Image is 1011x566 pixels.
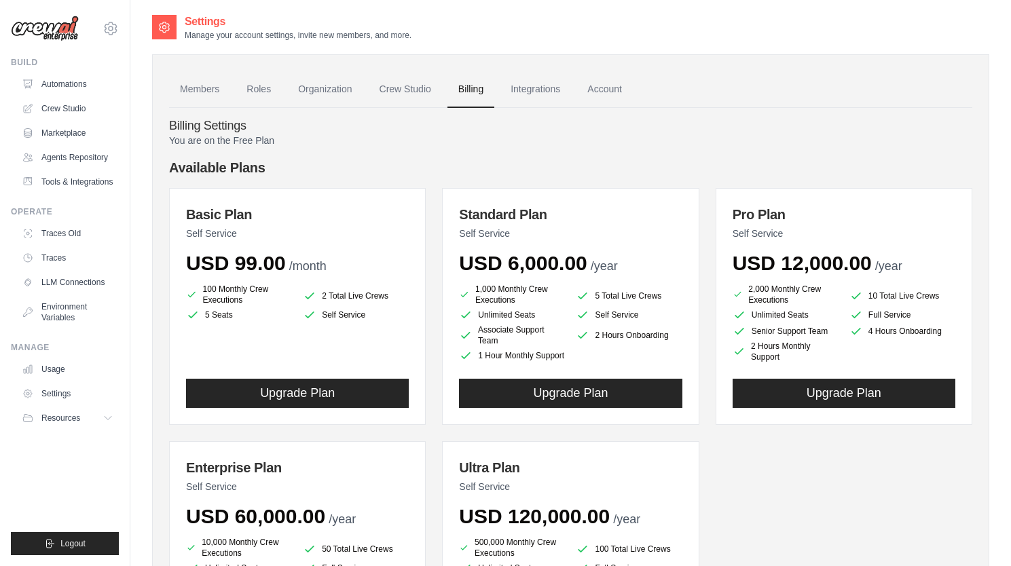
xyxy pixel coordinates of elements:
[576,324,682,346] li: 2 Hours Onboarding
[733,227,955,240] p: Self Service
[186,284,292,305] li: 100 Monthly Crew Executions
[41,413,80,423] span: Resources
[186,379,409,408] button: Upgrade Plan
[329,512,356,526] span: /year
[16,223,119,244] a: Traces Old
[16,407,119,429] button: Resources
[16,98,119,119] a: Crew Studio
[16,271,119,293] a: LLM Connections
[459,252,587,274] span: USD 6,000.00
[186,480,409,493] p: Self Service
[459,205,682,224] h3: Standard Plan
[576,286,682,305] li: 5 Total Live Crews
[459,284,565,305] li: 1,000 Monthly Crew Executions
[369,71,442,108] a: Crew Studio
[11,206,119,217] div: Operate
[733,308,839,322] li: Unlimited Seats
[733,379,955,408] button: Upgrade Plan
[16,122,119,144] a: Marketplace
[16,383,119,404] a: Settings
[303,286,409,305] li: 2 Total Live Crews
[186,505,325,527] span: USD 60,000.00
[236,71,282,108] a: Roles
[16,147,119,168] a: Agents Repository
[459,537,565,559] li: 500,000 Monthly Crew Executions
[287,71,363,108] a: Organization
[16,171,119,193] a: Tools & Integrations
[16,247,119,269] a: Traces
[11,16,79,41] img: Logo
[60,538,86,549] span: Logout
[576,540,682,559] li: 100 Total Live Crews
[16,73,119,95] a: Automations
[186,537,292,559] li: 10,000 Monthly Crew Executions
[186,227,409,240] p: Self Service
[459,505,610,527] span: USD 120,000.00
[849,286,955,305] li: 10 Total Live Crews
[303,308,409,322] li: Self Service
[169,158,972,177] h4: Available Plans
[459,227,682,240] p: Self Service
[169,71,230,108] a: Members
[447,71,494,108] a: Billing
[169,134,972,147] p: You are on the Free Plan
[591,259,618,273] span: /year
[733,205,955,224] h3: Pro Plan
[459,308,565,322] li: Unlimited Seats
[11,532,119,555] button: Logout
[733,324,839,338] li: Senior Support Team
[459,458,682,477] h3: Ultra Plan
[186,458,409,477] h3: Enterprise Plan
[16,358,119,380] a: Usage
[576,71,633,108] a: Account
[16,296,119,328] a: Environment Variables
[849,324,955,338] li: 4 Hours Onboarding
[459,379,682,408] button: Upgrade Plan
[289,259,327,273] span: /month
[459,480,682,493] p: Self Service
[500,71,571,108] a: Integrations
[11,57,119,68] div: Build
[733,252,872,274] span: USD 12,000.00
[186,252,286,274] span: USD 99.00
[733,284,839,305] li: 2,000 Monthly Crew Executions
[733,341,839,362] li: 2 Hours Monthly Support
[169,119,972,134] h4: Billing Settings
[303,540,409,559] li: 50 Total Live Crews
[459,349,565,362] li: 1 Hour Monthly Support
[186,205,409,224] h3: Basic Plan
[185,14,411,30] h2: Settings
[613,512,640,526] span: /year
[186,308,292,322] li: 5 Seats
[185,30,411,41] p: Manage your account settings, invite new members, and more.
[849,308,955,322] li: Full Service
[459,324,565,346] li: Associate Support Team
[11,342,119,353] div: Manage
[875,259,902,273] span: /year
[576,308,682,322] li: Self Service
